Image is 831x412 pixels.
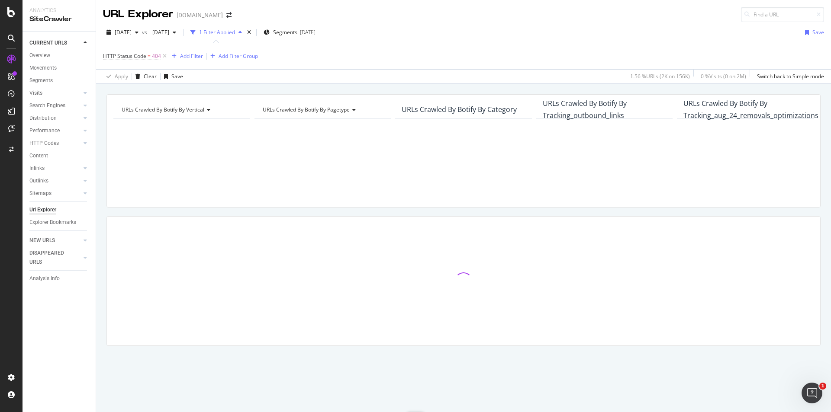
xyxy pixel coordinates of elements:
[29,189,81,198] a: Sitemaps
[802,26,824,39] button: Save
[812,29,824,36] div: Save
[122,106,204,113] span: URLs Crawled By Botify By vertical
[802,383,822,403] iframe: Intercom live chat
[226,12,232,18] div: arrow-right-arrow-left
[149,29,169,36] span: 2024 Oct. 5th
[29,176,81,185] a: Outlinks
[29,164,81,173] a: Inlinks
[168,51,203,61] button: Add Filter
[144,73,157,80] div: Clear
[300,29,316,36] div: [DATE]
[29,218,76,227] div: Explorer Bookmarks
[29,205,56,214] div: Url Explorer
[207,51,258,61] button: Add Filter Group
[754,70,824,83] button: Switch back to Simple mode
[29,64,57,73] div: Movements
[149,26,180,39] button: [DATE]
[29,249,73,267] div: DISAPPEARED URLS
[757,73,824,80] div: Switch back to Simple mode
[29,101,65,110] div: Search Engines
[152,50,161,62] span: 404
[29,151,48,160] div: Content
[132,70,157,83] button: Clear
[29,89,42,98] div: Visits
[171,73,183,80] div: Save
[29,126,81,135] a: Performance
[115,29,132,36] span: 2025 Aug. 9th
[701,73,746,80] div: 0 % Visits ( 0 on 2M )
[29,139,81,148] a: HTTP Codes
[683,98,818,121] h4: URLs Crawled By Botify By tracking_aug_24_removals_optimizations
[120,103,242,117] h4: URLs Crawled By Botify By vertical
[29,101,81,110] a: Search Engines
[29,51,50,60] div: Overview
[29,151,90,160] a: Content
[177,11,223,19] div: [DOMAIN_NAME]
[29,274,60,283] div: Analysis Info
[29,51,90,60] a: Overview
[261,103,383,117] h4: URLs Crawled By Botify By pagetype
[29,64,90,73] a: Movements
[187,26,245,39] button: 1 Filter Applied
[29,114,81,123] a: Distribution
[263,106,350,113] span: URLs Crawled By Botify By pagetype
[273,29,297,36] span: Segments
[199,29,235,36] div: 1 Filter Applied
[543,98,665,121] h4: URLs Crawled By Botify By tracking_outbound_links
[29,236,55,245] div: NEW URLS
[29,76,90,85] a: Segments
[29,89,81,98] a: Visits
[29,189,52,198] div: Sitemaps
[180,52,203,60] div: Add Filter
[103,26,142,39] button: [DATE]
[219,52,258,60] div: Add Filter Group
[819,383,826,390] span: 1
[29,14,89,24] div: SiteCrawler
[29,114,57,123] div: Distribution
[29,274,90,283] a: Analysis Info
[161,70,183,83] button: Save
[29,76,53,85] div: Segments
[29,126,60,135] div: Performance
[29,205,90,214] a: Url Explorer
[402,104,524,115] h4: URLs Crawled By Botify By category
[103,52,146,60] span: HTTP Status Code
[142,29,149,36] span: vs
[29,236,81,245] a: NEW URLS
[260,26,319,39] button: Segments[DATE]
[103,7,173,22] div: URL Explorer
[29,218,90,227] a: Explorer Bookmarks
[29,38,67,48] div: CURRENT URLS
[245,28,253,37] div: times
[29,7,89,14] div: Analytics
[103,70,128,83] button: Apply
[741,7,824,22] input: Find a URL
[29,139,59,148] div: HTTP Codes
[29,38,81,48] a: CURRENT URLS
[29,249,81,267] a: DISAPPEARED URLS
[148,52,151,60] span: =
[630,73,690,80] div: 1.56 % URLs ( 2K on 156K )
[29,164,45,173] div: Inlinks
[29,176,48,185] div: Outlinks
[115,73,128,80] div: Apply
